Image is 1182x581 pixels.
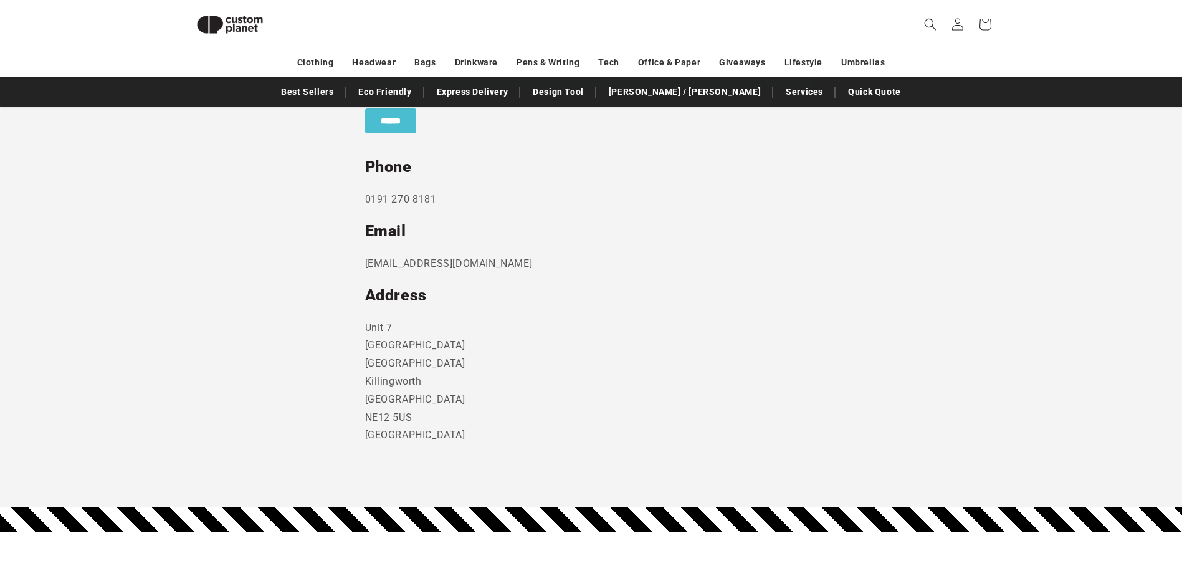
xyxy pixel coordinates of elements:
[779,81,829,103] a: Services
[974,446,1182,581] iframe: Chat Widget
[414,52,436,74] a: Bags
[297,52,334,74] a: Clothing
[365,286,817,305] h2: Address
[365,255,817,273] p: [EMAIL_ADDRESS][DOMAIN_NAME]
[352,81,417,103] a: Eco Friendly
[431,81,515,103] a: Express Delivery
[638,52,700,74] a: Office & Paper
[603,81,767,103] a: [PERSON_NAME] / [PERSON_NAME]
[365,221,817,241] h2: Email
[719,52,765,74] a: Giveaways
[186,5,274,44] img: Custom Planet
[598,52,619,74] a: Tech
[917,11,944,38] summary: Search
[455,52,498,74] a: Drinkware
[784,52,822,74] a: Lifestyle
[841,52,885,74] a: Umbrellas
[517,52,579,74] a: Pens & Writing
[275,81,340,103] a: Best Sellers
[527,81,590,103] a: Design Tool
[365,191,817,209] p: 0191 270 8181
[842,81,907,103] a: Quick Quote
[365,157,817,177] h2: Phone
[365,319,817,445] p: Unit 7 [GEOGRAPHIC_DATA] [GEOGRAPHIC_DATA] Killingworth [GEOGRAPHIC_DATA] NE12 5US [GEOGRAPHIC_DATA]
[352,52,396,74] a: Headwear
